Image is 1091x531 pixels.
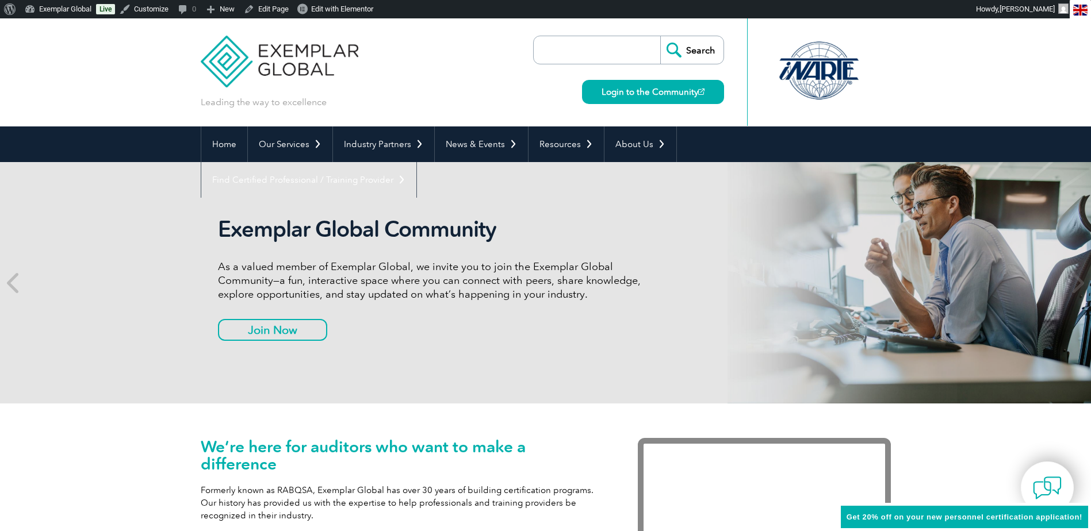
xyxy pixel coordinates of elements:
a: About Us [604,126,676,162]
img: en [1073,5,1088,16]
h1: We’re here for auditors who want to make a difference [201,438,603,472]
img: Exemplar Global [201,18,359,87]
a: Our Services [248,126,332,162]
a: Find Certified Professional / Training Provider [201,162,416,198]
p: Formerly known as RABQSA, Exemplar Global has over 30 years of building certification programs. O... [201,484,603,522]
a: Live [96,4,115,14]
a: Industry Partners [333,126,434,162]
span: Get 20% off on your new personnel certification application! [847,513,1082,521]
img: contact-chat.png [1033,474,1062,502]
p: Leading the way to excellence [201,96,327,109]
a: Home [201,126,247,162]
a: Login to the Community [582,80,724,104]
a: Join Now [218,319,327,341]
span: [PERSON_NAME] [1000,5,1055,13]
p: As a valued member of Exemplar Global, we invite you to join the Exemplar Global Community—a fun,... [218,260,649,301]
input: Search [660,36,723,64]
a: Resources [529,126,604,162]
h2: Exemplar Global Community [218,216,649,243]
a: News & Events [435,126,528,162]
img: open_square.png [698,88,705,95]
span: Edit with Elementor [311,5,373,13]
